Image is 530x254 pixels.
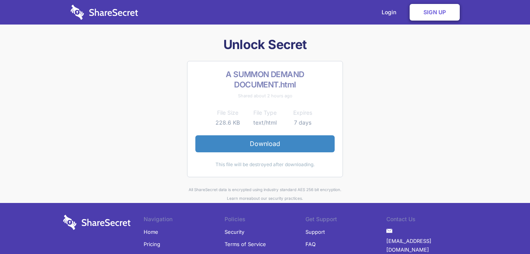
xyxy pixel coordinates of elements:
td: text/html [246,118,284,127]
td: 228.6 KB [209,118,246,127]
div: All ShareSecret data is encrypted using industry standard AES 256 bit encryption. about our secur... [60,185,470,203]
a: Learn more [227,196,249,201]
li: Navigation [144,215,225,226]
img: logo-wordmark-white-trans-d4663122ce5f474addd5e946df7df03e33cb6a1c49d2221995e7729f52c070b2.svg [71,5,138,20]
div: Shared about 2 hours ago [195,91,335,100]
th: File Size [209,108,246,118]
h2: A SUMMON DEMAND DOCUMENT.html [195,69,335,90]
a: Download [195,135,335,152]
a: Support [305,226,325,238]
a: Security [225,226,244,238]
li: Policies [225,215,305,226]
a: Terms of Service [225,238,266,250]
th: Expires [284,108,321,118]
td: 7 days [284,118,321,127]
li: Contact Us [386,215,467,226]
div: This file will be destroyed after downloading. [195,160,335,169]
a: FAQ [305,238,316,250]
li: Get Support [305,215,386,226]
h1: Unlock Secret [60,36,470,53]
a: Home [144,226,158,238]
a: Pricing [144,238,160,250]
img: logo-wordmark-white-trans-d4663122ce5f474addd5e946df7df03e33cb6a1c49d2221995e7729f52c070b2.svg [63,215,131,230]
th: File Type [246,108,284,118]
a: Sign Up [410,4,460,21]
